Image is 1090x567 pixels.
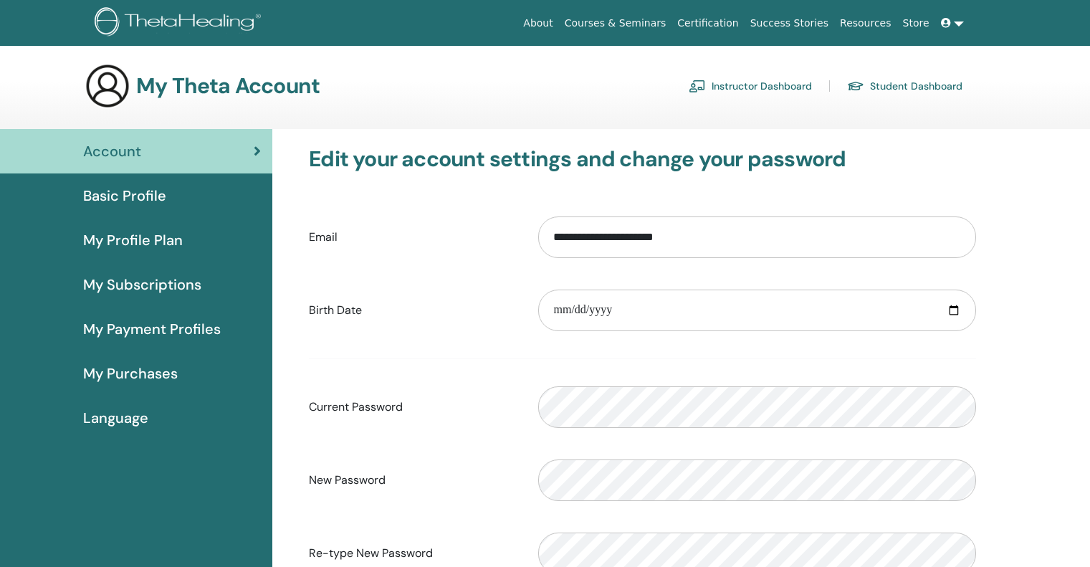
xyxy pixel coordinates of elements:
span: My Profile Plan [83,229,183,251]
span: My Subscriptions [83,274,201,295]
a: Store [897,10,935,37]
a: Success Stories [745,10,834,37]
label: New Password [298,467,527,494]
a: Student Dashboard [847,75,962,97]
img: graduation-cap.svg [847,80,864,92]
img: chalkboard-teacher.svg [689,80,706,92]
a: Certification [671,10,744,37]
label: Current Password [298,394,527,421]
label: Email [298,224,527,251]
h3: My Theta Account [136,73,320,99]
span: Language [83,407,148,429]
a: Courses & Seminars [559,10,672,37]
h3: Edit your account settings and change your password [309,146,976,172]
img: logo.png [95,7,266,39]
a: About [517,10,558,37]
img: generic-user-icon.jpg [85,63,130,109]
a: Resources [834,10,897,37]
span: My Payment Profiles [83,318,221,340]
span: My Purchases [83,363,178,384]
span: Account [83,140,141,162]
label: Birth Date [298,297,527,324]
span: Basic Profile [83,185,166,206]
label: Re-type New Password [298,540,527,567]
a: Instructor Dashboard [689,75,812,97]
